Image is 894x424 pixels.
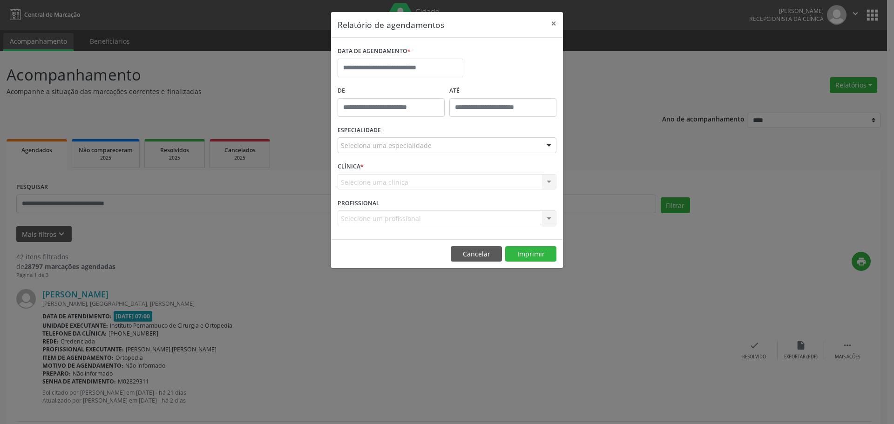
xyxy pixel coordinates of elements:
button: Cancelar [451,246,502,262]
label: PROFISSIONAL [338,196,379,210]
label: ESPECIALIDADE [338,123,381,138]
label: ATÉ [449,84,556,98]
button: Imprimir [505,246,556,262]
label: CLÍNICA [338,160,364,174]
label: De [338,84,445,98]
label: DATA DE AGENDAMENTO [338,44,411,59]
span: Seleciona uma especialidade [341,141,432,150]
button: Close [544,12,563,35]
h5: Relatório de agendamentos [338,19,444,31]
